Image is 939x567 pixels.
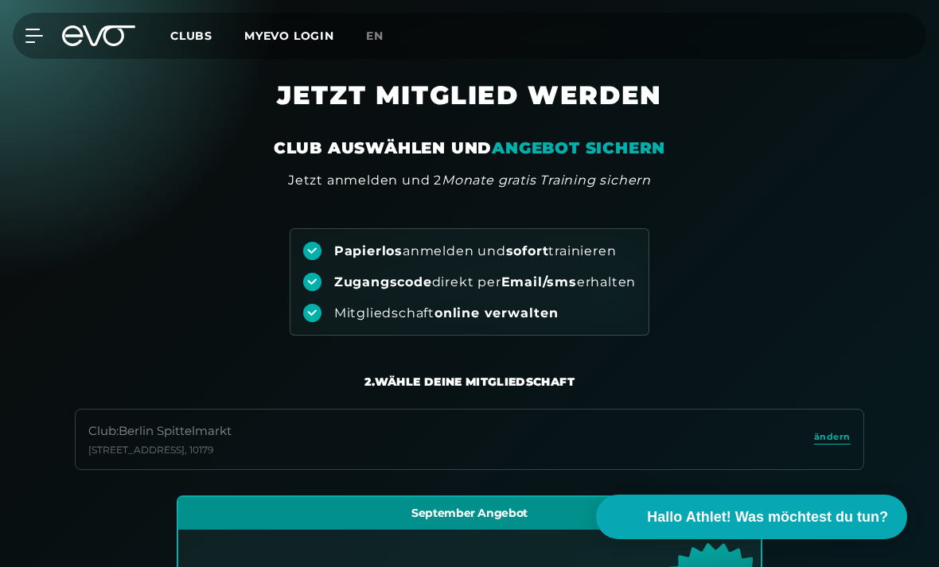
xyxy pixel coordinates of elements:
[170,28,244,43] a: Clubs
[334,274,636,291] div: direkt per erhalten
[103,80,836,137] h1: JETZT MITGLIED WERDEN
[366,29,384,43] span: en
[596,495,907,539] button: Hallo Athlet! Was möchtest du tun?
[334,274,432,289] strong: Zugangscode
[170,29,212,43] span: Clubs
[88,422,232,441] div: Club : Berlin Spittelmarkt
[647,507,888,528] span: Hallo Athlet! Was möchtest du tun?
[492,138,665,157] em: ANGEBOT SICHERN
[434,305,559,320] strong: online verwalten
[501,274,577,289] strong: Email/sms
[334,305,559,322] div: Mitgliedschaft
[288,171,651,190] div: Jetzt anmelden und 2
[364,374,575,390] div: 2. Wähle deine Mitgliedschaft
[366,27,403,45] a: en
[442,173,651,188] em: Monate gratis Training sichern
[334,243,617,260] div: anmelden und trainieren
[244,29,334,43] a: MYEVO LOGIN
[274,137,665,159] div: CLUB AUSWÄHLEN UND
[88,444,232,456] div: [STREET_ADDRESS] , 10179
[334,243,403,258] strong: Papierlos
[814,430,851,444] span: ändern
[814,430,851,449] a: ändern
[506,243,549,258] strong: sofort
